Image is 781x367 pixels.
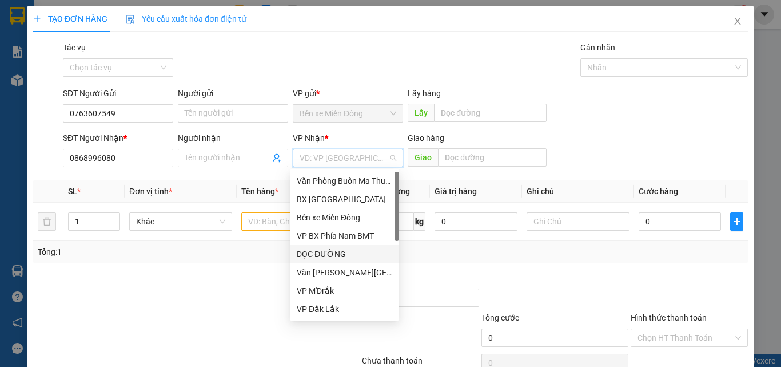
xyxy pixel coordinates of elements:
[272,153,281,163] span: user-add
[408,148,438,167] span: Giao
[297,248,392,261] div: DỌC ĐƯỜNG
[33,14,107,23] span: TẠO ĐƠN HÀNG
[580,43,615,52] label: Gán nhãn
[297,175,392,187] div: Văn Phòng Buôn Ma Thuột
[129,187,172,196] span: Đơn vị tính
[731,217,743,226] span: plus
[527,212,629,231] input: Ghi Chú
[290,245,399,263] div: DỌC ĐƯỜNG
[63,132,173,144] div: SĐT Người Nhận
[241,212,344,231] input: VD: Bàn, Ghế
[297,230,392,242] div: VP BX Phía Nam BMT
[631,313,707,322] label: Hình thức thanh toán
[297,211,392,224] div: Bến xe Miền Đông
[38,212,56,231] button: delete
[136,213,225,230] span: Khác
[414,212,425,231] span: kg
[33,15,41,23] span: plus
[434,104,547,122] input: Dọc đường
[63,43,86,52] label: Tác vụ
[435,212,517,231] input: 0
[293,133,325,143] span: VP Nhận
[290,190,399,208] div: BX Tây Ninh
[178,87,288,100] div: Người gửi
[290,172,399,190] div: Văn Phòng Buôn Ma Thuột
[408,104,434,122] span: Lấy
[730,212,743,231] button: plus
[241,187,278,196] span: Tên hàng
[722,6,754,38] button: Close
[297,193,392,206] div: BX [GEOGRAPHIC_DATA]
[290,208,399,227] div: Bến xe Miền Đông
[293,87,403,100] div: VP gửi
[408,89,441,98] span: Lấy hàng
[63,87,173,100] div: SĐT Người Gửi
[290,227,399,245] div: VP BX Phía Nam BMT
[297,285,392,297] div: VP M'Drắk
[639,187,678,196] span: Cước hàng
[290,282,399,300] div: VP M'Drắk
[297,266,392,279] div: Văn [PERSON_NAME][GEOGRAPHIC_DATA][PERSON_NAME]
[290,263,399,282] div: Văn Phòng Tân Phú
[38,246,302,258] div: Tổng: 1
[297,303,392,315] div: VP Đắk Lắk
[438,148,547,167] input: Dọc đường
[481,313,519,322] span: Tổng cước
[178,132,288,144] div: Người nhận
[290,300,399,318] div: VP Đắk Lắk
[408,133,444,143] span: Giao hàng
[522,180,634,203] th: Ghi chú
[68,187,77,196] span: SL
[126,14,246,23] span: Yêu cầu xuất hóa đơn điện tử
[435,187,477,196] span: Giá trị hàng
[300,105,396,122] span: Bến xe Miền Đông
[126,15,135,24] img: icon
[733,17,742,26] span: close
